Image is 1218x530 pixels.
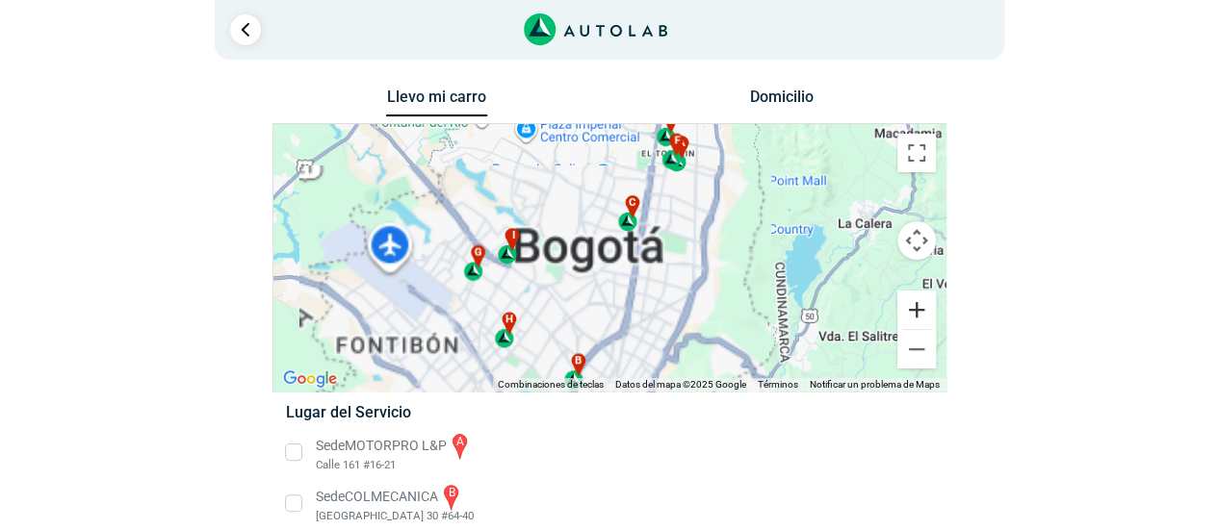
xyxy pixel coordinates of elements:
button: Domicilio [731,88,832,115]
button: Controles de visualización del mapa [897,221,936,260]
button: Llevo mi carro [386,88,487,117]
span: a [678,136,686,152]
button: Combinaciones de teclas [498,378,604,391]
img: Google [278,366,342,391]
button: Cambiar a la vista en pantalla completa [897,134,936,172]
span: h [505,312,513,328]
h5: Lugar del Servicio [286,403,932,421]
a: Términos (se abre en una nueva pestaña) [758,379,798,390]
a: Link al sitio de autolab [524,19,667,38]
span: g [474,244,481,261]
a: Abre esta zona en Google Maps (se abre en una nueva ventana) [278,366,342,391]
span: i [511,228,515,244]
span: e [668,111,674,127]
a: Notificar un problema de Maps [810,379,940,390]
span: b [575,353,583,369]
span: c [629,195,636,212]
button: Reducir [897,330,936,368]
span: f [673,133,679,149]
a: Ir al paso anterior [230,14,261,45]
button: Ampliar [897,290,936,329]
span: Datos del mapa ©2025 Google [615,379,746,390]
